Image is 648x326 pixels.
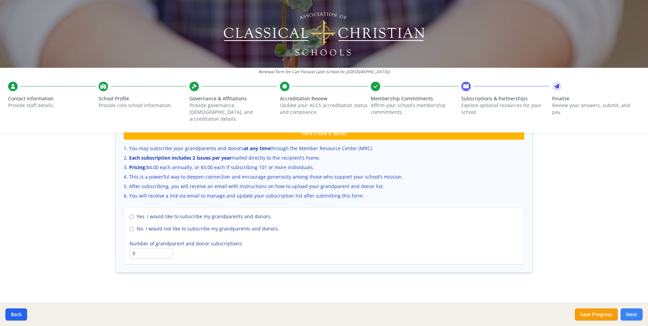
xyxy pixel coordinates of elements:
button: Save Progress [575,308,618,321]
button: Next [621,308,643,321]
p: Explore optional resources for your school. [461,102,549,116]
li: This is a powerful way to deepen connection and encourage generosity among those who support your... [124,174,524,180]
span: Governance & Affiliations [189,95,277,102]
li: You will receive a link via email to manage and update your subscription list after submitting th... [124,192,524,199]
p: Update your ACCS accreditation status and compliance. [280,102,368,116]
p: Provide core school information. [99,102,186,109]
strong: Pricing: [129,164,146,170]
input: No. I would not like to subscribe my grandparents and donors. [129,227,134,231]
span: Accreditation Review [280,95,368,102]
button: Back [5,308,27,321]
span: Contact Information [8,95,96,102]
span: Finalize [552,95,640,102]
p: Review your answers, submit, and pay. [552,102,640,116]
img: Logo [223,10,426,58]
span: Yes. I would like to subscribe my grandparents and donors. [137,213,272,220]
p: Provide governance, [DEMOGRAPHIC_DATA], and accreditation details. [189,102,277,122]
span: School Profile [99,95,186,102]
strong: at any time [244,145,270,151]
li: $4.00 each annually, or $3.00 each if subscribing 101 or more individuals. [124,164,524,171]
p: Affirm your school’s membership commitments. [371,102,459,116]
li: mailed directly to the recipient’s home. [124,155,524,161]
label: Number of grandparent and donor subscriptions: [129,240,519,247]
span: Membership Commitments [371,95,459,102]
span: Subscriptions & Partnerships [461,95,549,102]
li: You may subscribe your grandparents and donors through the Member Resource Center (MRC). [124,145,524,152]
strong: Each subscription includes 2 issues per year [129,155,231,161]
span: No. I would not like to subscribe my grandparents and donors. [137,225,279,232]
p: Provide staff details. [8,102,96,109]
li: After subscribing, you will receive an email with instructions on how to upload your grandparent ... [124,183,524,190]
input: Yes. I would like to subscribe my grandparents and donors. [129,215,134,219]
